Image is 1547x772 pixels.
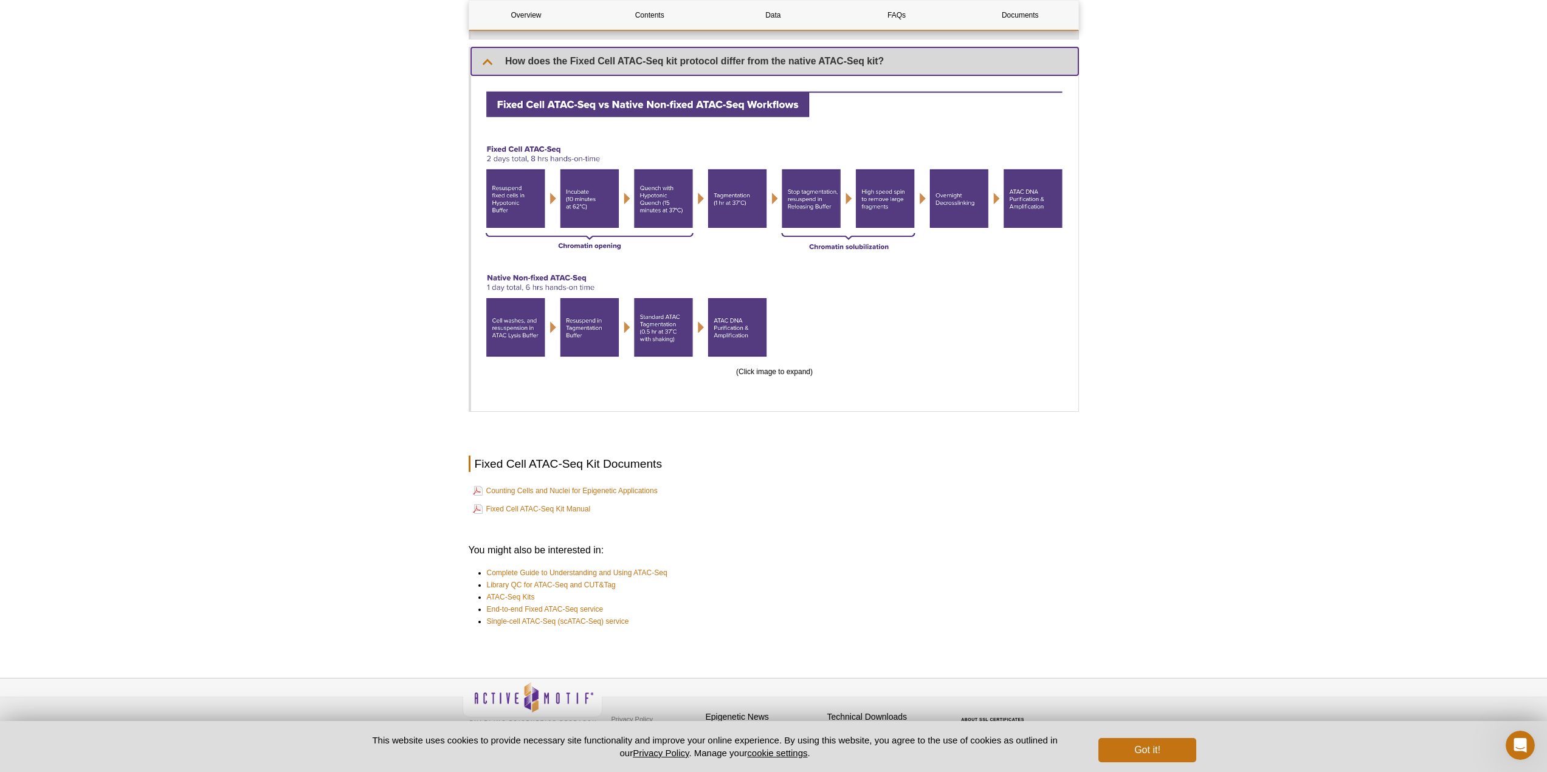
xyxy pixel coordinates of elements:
h4: Epigenetic News [706,712,821,722]
a: Overview [469,1,584,30]
summary: How does the Fixed Cell ATAC-Seq kit protocol differ from the native ATAC-Seq kit? [471,47,1078,75]
img: Active Motif, [463,678,602,728]
a: Complete Guide to Understanding and Using ATAC-Seq [487,567,667,579]
img: Fixed vs Native Non-fixed ATAC-Seq [480,84,1069,363]
h3: You might also be interested in: [469,543,1079,558]
a: Data [716,1,830,30]
iframe: Intercom live chat [1506,731,1535,760]
p: This website uses cookies to provide necessary site functionality and improve your online experie... [351,734,1079,759]
h2: Fixed Cell ATAC-Seq Kit Documents [469,456,1079,472]
a: End-to-end Fixed ATAC-Seq service [487,603,604,615]
a: Contents [593,1,707,30]
a: Library QC for ATAC-Seq and CUT&Tag [487,579,616,591]
a: Privacy Policy [608,710,656,728]
a: ATAC-Seq Kits [487,591,535,603]
a: Documents [963,1,1077,30]
div: (Click image to expand) [480,84,1069,378]
h4: Technical Downloads [827,712,943,722]
a: ABOUT SSL CERTIFICATES [961,717,1024,722]
a: FAQs [839,1,954,30]
a: Privacy Policy [633,748,689,758]
table: Click to Verify - This site chose Symantec SSL for secure e-commerce and confidential communicati... [949,700,1040,726]
a: Single-cell ATAC-Seq (scATAC-Seq) service [487,615,629,627]
a: Fixed Cell ATAC-Seq Kit Manual [473,502,591,516]
button: Got it! [1098,738,1196,762]
button: cookie settings [747,748,807,758]
a: Counting Cells and Nuclei for Epigenetic Applications [473,483,658,498]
